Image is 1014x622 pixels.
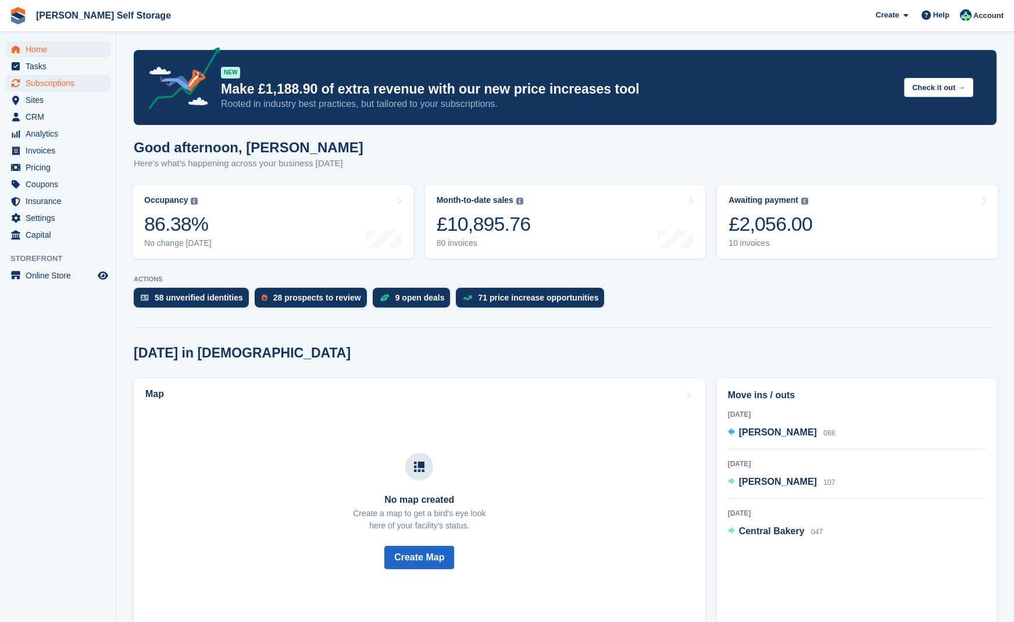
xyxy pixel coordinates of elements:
[823,478,835,487] span: 107
[728,388,986,402] h2: Move ins / outs
[26,267,95,284] span: Online Store
[262,294,267,301] img: prospect-51fa495bee0391a8d652442698ab0144808aea92771e9ea1ae160a38d050c398.svg
[456,288,610,313] a: 71 price increase opportunities
[96,269,110,283] a: Preview store
[425,185,706,259] a: Month-to-date sales £10,895.76 80 invoices
[10,253,116,264] span: Storefront
[373,288,456,313] a: 9 open deals
[6,210,110,226] a: menu
[729,238,812,248] div: 10 invoices
[6,41,110,58] a: menu
[353,495,485,505] h3: No map created
[876,9,899,21] span: Create
[6,142,110,159] a: menu
[26,227,95,243] span: Capital
[155,293,243,302] div: 58 unverified identities
[728,459,986,469] div: [DATE]
[26,92,95,108] span: Sites
[729,195,798,205] div: Awaiting payment
[729,212,812,236] div: £2,056.00
[801,198,808,205] img: icon-info-grey-7440780725fd019a000dd9b08b2336e03edf1995a4989e88bcd33f0948082b44.svg
[26,109,95,125] span: CRM
[26,176,95,192] span: Coupons
[6,176,110,192] a: menu
[6,227,110,243] a: menu
[191,198,198,205] img: icon-info-grey-7440780725fd019a000dd9b08b2336e03edf1995a4989e88bcd33f0948082b44.svg
[6,58,110,74] a: menu
[134,140,363,155] h1: Good afternoon, [PERSON_NAME]
[395,293,445,302] div: 9 open deals
[26,58,95,74] span: Tasks
[437,195,513,205] div: Month-to-date sales
[6,75,110,91] a: menu
[728,426,836,441] a: [PERSON_NAME] 068
[6,109,110,125] a: menu
[728,409,986,420] div: [DATE]
[437,212,531,236] div: £10,895.76
[273,293,361,302] div: 28 prospects to review
[973,10,1004,22] span: Account
[739,477,817,487] span: [PERSON_NAME]
[728,475,836,490] a: [PERSON_NAME] 107
[811,528,823,536] span: 047
[717,185,998,259] a: Awaiting payment £2,056.00 10 invoices
[414,462,424,472] img: map-icn-33ee37083ee616e46c38cad1a60f524a97daa1e2b2c8c0bc3eb3415660979fc1.svg
[437,238,531,248] div: 80 invoices
[141,294,149,301] img: verify_identity-adf6edd0f0f0b5bbfe63781bf79b02c33cf7c696d77639b501bdc392416b5a36.svg
[221,67,240,78] div: NEW
[144,195,188,205] div: Occupancy
[133,185,413,259] a: Occupancy 86.38% No change [DATE]
[904,78,973,97] button: Check it out →
[221,98,895,110] p: Rooted in industry best practices, but tailored to your subscriptions.
[145,389,164,399] h2: Map
[26,210,95,226] span: Settings
[26,41,95,58] span: Home
[26,75,95,91] span: Subscriptions
[6,267,110,284] a: menu
[478,293,598,302] div: 71 price increase opportunities
[144,238,212,248] div: No change [DATE]
[134,276,997,283] p: ACTIONS
[255,288,373,313] a: 28 prospects to review
[739,526,805,536] span: Central Bakery
[353,507,485,532] p: Create a map to get a bird's eye look here of your facility's status.
[728,524,823,539] a: Central Bakery 047
[6,92,110,108] a: menu
[221,81,895,98] p: Make £1,188.90 of extra revenue with our new price increases tool
[384,546,454,569] button: Create Map
[728,508,986,519] div: [DATE]
[380,294,390,302] img: deal-1b604bf984904fb50ccaf53a9ad4b4a5d6e5aea283cecdc64d6e3604feb123c2.svg
[134,157,363,170] p: Here's what's happening across your business [DATE]
[823,429,835,437] span: 068
[144,212,212,236] div: 86.38%
[6,126,110,142] a: menu
[516,198,523,205] img: icon-info-grey-7440780725fd019a000dd9b08b2336e03edf1995a4989e88bcd33f0948082b44.svg
[134,345,351,361] h2: [DATE] in [DEMOGRAPHIC_DATA]
[26,142,95,159] span: Invoices
[960,9,972,21] img: Dafydd Pritchard
[739,427,817,437] span: [PERSON_NAME]
[26,126,95,142] span: Analytics
[139,47,220,113] img: price-adjustments-announcement-icon-8257ccfd72463d97f412b2fc003d46551f7dbcb40ab6d574587a9cd5c0d94...
[9,7,27,24] img: stora-icon-8386f47178a22dfd0bd8f6a31ec36ba5ce8667c1dd55bd0f319d3a0aa187defe.svg
[26,159,95,176] span: Pricing
[463,295,472,301] img: price_increase_opportunities-93ffe204e8149a01c8c9dc8f82e8f89637d9d84a8eef4429ea346261dce0b2c0.svg
[134,288,255,313] a: 58 unverified identities
[6,193,110,209] a: menu
[31,6,176,25] a: [PERSON_NAME] Self Storage
[6,159,110,176] a: menu
[26,193,95,209] span: Insurance
[933,9,949,21] span: Help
